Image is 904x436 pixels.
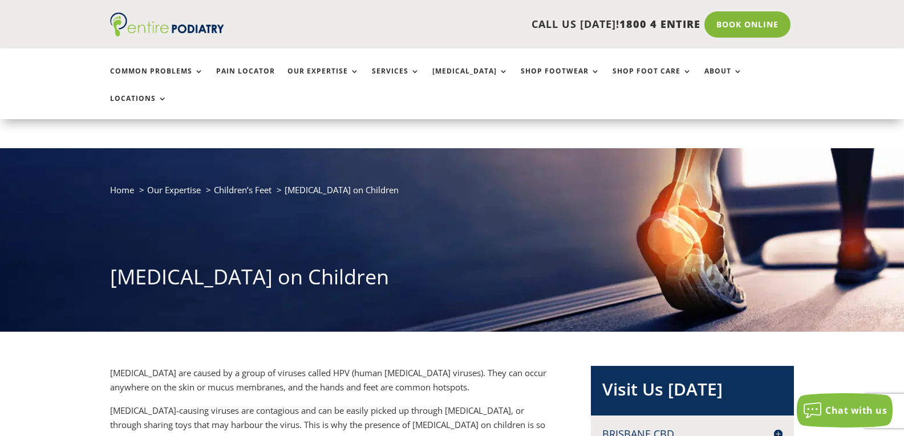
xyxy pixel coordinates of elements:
a: Shop Footwear [521,67,600,92]
p: CALL US [DATE]! [268,17,700,32]
a: Locations [110,95,167,119]
a: Book Online [704,11,791,38]
h1: [MEDICAL_DATA] on Children [110,263,794,297]
span: Chat with us [825,404,887,417]
a: About [704,67,743,92]
span: [MEDICAL_DATA] on Children [285,184,399,195]
a: Pain Locator [216,67,275,92]
span: 1800 4 ENTIRE [619,17,700,31]
a: Services [372,67,420,92]
img: logo (1) [110,13,224,36]
a: Children’s Feet [214,184,271,195]
a: [MEDICAL_DATA] [432,67,508,92]
h2: Visit Us [DATE] [602,377,783,407]
a: Common Problems [110,67,204,92]
a: Our Expertise [287,67,359,92]
a: Home [110,184,134,195]
nav: breadcrumb [110,182,794,206]
button: Chat with us [797,393,893,427]
a: Shop Foot Care [613,67,692,92]
p: [MEDICAL_DATA] are caused by a group of viruses called HPV (human [MEDICAL_DATA] viruses). They c... [110,366,554,404]
a: Entire Podiatry [110,27,224,39]
a: Our Expertise [147,184,201,195]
